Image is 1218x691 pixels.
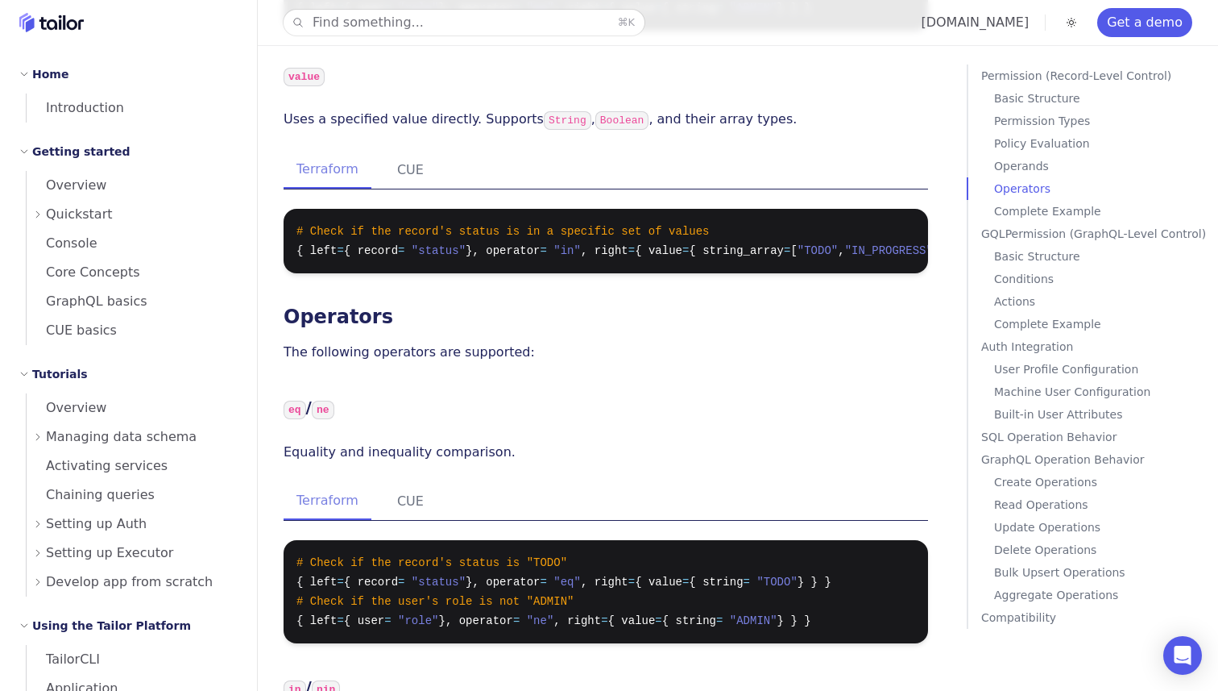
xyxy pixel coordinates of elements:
[994,493,1212,516] p: Read Operations
[581,244,628,257] span: , right
[994,539,1212,561] a: Delete Operations
[284,152,371,189] button: Terraform
[32,142,130,161] h2: Getting started
[662,614,716,627] span: { string
[344,576,398,589] span: { record
[312,401,334,419] code: ne
[296,244,337,257] span: { left
[994,132,1212,155] a: Policy Evaluation
[994,313,1212,335] a: Complete Example
[716,614,723,627] span: =
[797,576,831,589] span: } } }
[981,65,1212,87] a: Permission (Record-Level Control)
[655,614,661,627] span: =
[784,244,790,257] span: =
[32,65,68,84] h2: Home
[617,16,628,28] kbd: ⌘
[27,481,238,510] a: Chaining queries
[994,155,1212,177] a: Operands
[27,100,124,115] span: Introduction
[412,576,466,589] span: "status"
[527,614,554,627] span: "ne"
[838,244,844,257] span: ,
[384,483,437,520] button: CUE
[337,576,343,589] span: =
[981,223,1212,245] a: GQLPermission (GraphQL-Level Control)
[412,244,466,257] span: "status"
[994,110,1212,132] a: Permission Types
[27,645,238,674] a: TailorCLI
[628,16,635,28] kbd: K
[27,264,140,280] span: Core Concepts
[730,614,777,627] span: "ADMIN"
[296,576,337,589] span: { left
[921,15,1029,30] a: [DOMAIN_NAME]
[541,244,547,257] span: =
[981,448,1212,471] p: GraphQL Operation Behavior
[284,68,325,86] code: value
[994,358,1212,381] a: User Profile Configuration
[1062,13,1081,32] button: Toggle dark mode
[628,576,635,589] span: =
[19,13,84,32] a: Home
[284,441,928,464] p: Equality and inequality comparison.
[284,341,928,364] p: The following operators are supported:
[994,584,1212,606] a: Aggregate Operations
[27,235,97,251] span: Console
[32,616,191,635] h2: Using the Tailor Platform
[284,306,393,328] a: Operators
[337,614,343,627] span: =
[790,244,797,257] span: [
[27,94,238,123] a: Introduction
[32,364,88,384] h2: Tutorials
[689,244,784,257] span: { string_array
[581,576,628,589] span: , right
[466,576,540,589] span: }, operator
[994,245,1212,268] a: Basic Structure
[994,471,1212,493] a: Create Operations
[994,87,1212,110] p: Basic Structure
[553,614,601,627] span: , right
[601,614,607,627] span: =
[994,200,1212,223] a: Complete Example
[27,258,238,287] a: Core Concepts
[296,225,709,238] span: # Check if the record's status is in a specific set of values
[46,571,213,593] span: Develop app from scratch
[994,561,1212,584] a: Bulk Upsert Operations
[46,426,197,448] span: Managing data schema
[994,381,1212,403] p: Machine User Configuration
[513,614,520,627] span: =
[544,111,591,130] code: String
[635,244,682,257] span: { value
[845,244,933,257] span: "IN_PROGRESS"
[27,458,168,473] span: Activating services
[46,542,173,564] span: Setting up Executor
[27,287,238,316] a: GraphQL basics
[994,177,1212,200] a: Operators
[635,576,682,589] span: { value
[296,595,574,608] span: # Check if the user's role is not "ADMIN"
[284,483,371,520] button: Terraform
[27,323,117,338] span: CUE basics
[344,614,384,627] span: { user
[296,614,337,627] span: { left
[981,335,1212,358] a: Auth Integration
[27,316,238,345] a: CUE basics
[689,576,743,589] span: { string
[994,516,1212,539] a: Update Operations
[296,556,567,569] span: # Check if the record's status is "TODO"
[27,229,238,258] a: Console
[284,108,928,132] p: Uses a specified value directly. Supports , , and their array types.
[994,268,1212,290] p: Conditions
[553,244,581,257] span: "in"
[682,576,689,589] span: =
[797,244,838,257] span: "TODO"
